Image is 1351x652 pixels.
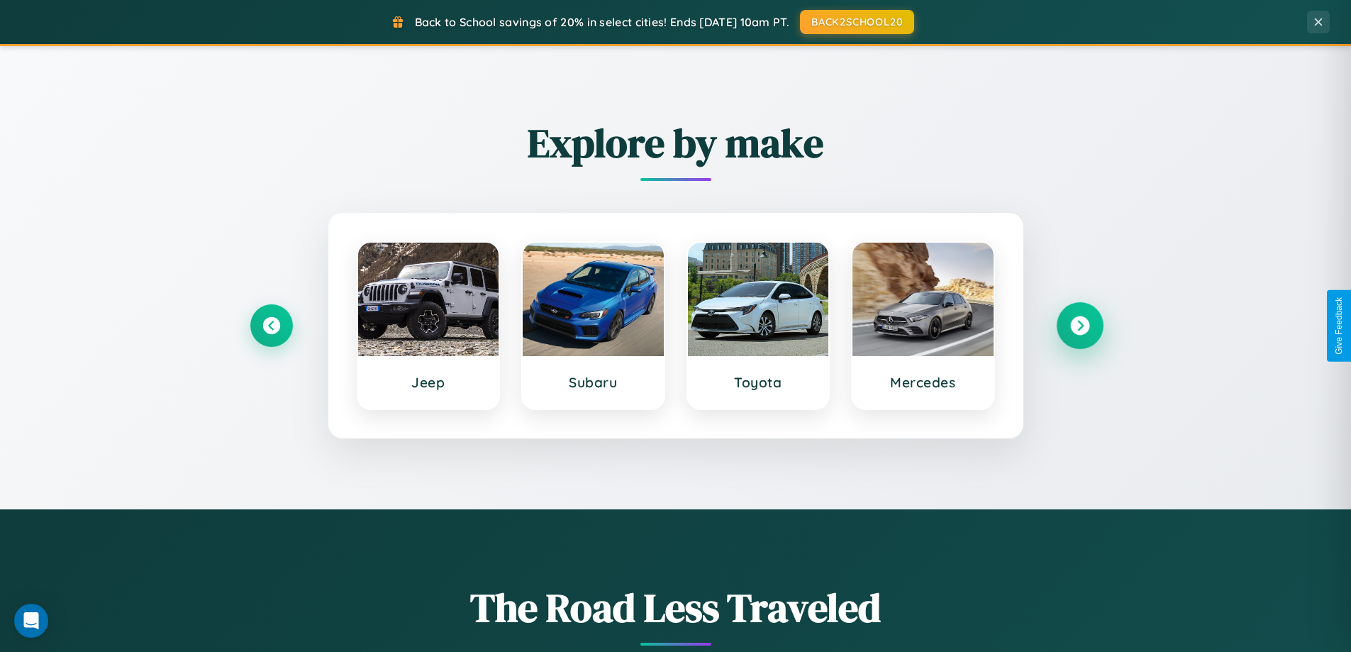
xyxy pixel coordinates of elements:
[1334,297,1344,355] div: Give Feedback
[702,374,815,391] h3: Toyota
[250,580,1101,635] h1: The Road Less Traveled
[415,15,789,29] span: Back to School savings of 20% in select cities! Ends [DATE] 10am PT.
[867,374,979,391] h3: Mercedes
[537,374,650,391] h3: Subaru
[372,374,485,391] h3: Jeep
[800,10,914,34] button: BACK2SCHOOL20
[14,604,48,638] div: Open Intercom Messenger
[250,116,1101,170] h2: Explore by make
